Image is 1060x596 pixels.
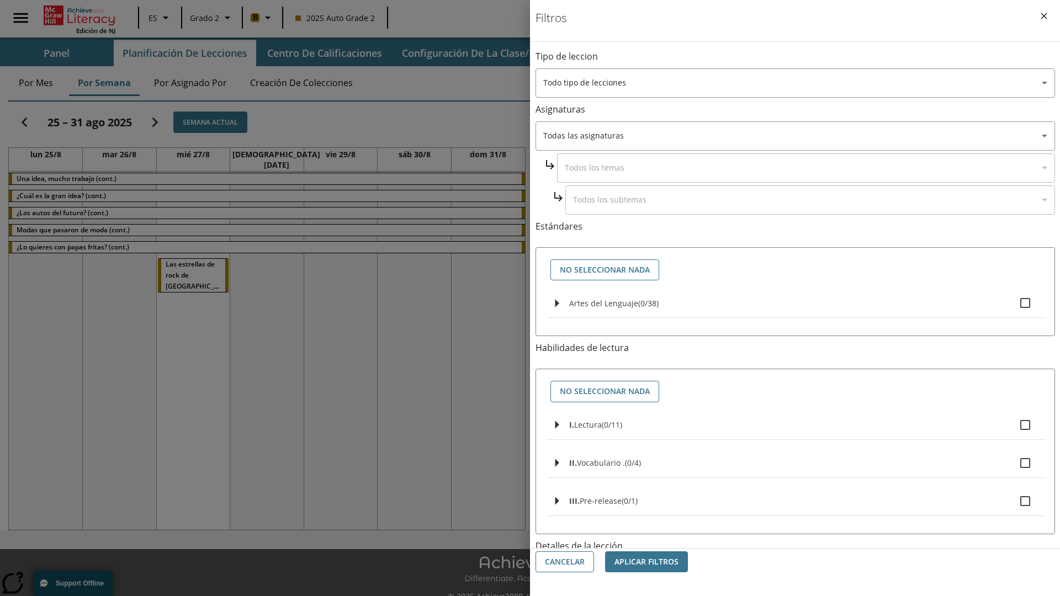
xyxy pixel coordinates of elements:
[536,220,1055,233] p: Estándares
[547,411,1046,525] ul: Seleccione habilidades
[536,11,567,41] h1: Filtros
[536,342,1055,354] p: Habilidades de lectura
[547,289,1046,327] ul: Seleccione estándares
[569,298,638,308] span: Artes del Lenguaje
[574,419,602,430] span: Lectura
[536,103,1055,116] p: Asignaturas
[565,185,1055,215] div: Seleccione una Asignatura
[577,457,625,468] span: Vocabulario .
[1032,4,1056,28] button: Cerrar los filtros del Menú lateral
[545,257,1046,284] div: Seleccione estándares
[638,298,659,308] span: 0 estándares seleccionados/38 estándares en grupo
[545,378,1046,405] div: Seleccione habilidades
[536,551,594,573] button: Cancelar
[605,551,688,573] button: Aplicar Filtros
[550,259,659,281] button: No seleccionar nada
[622,496,638,506] span: 0 estándares seleccionados/1 estándares en grupo
[580,496,622,506] span: Pre-release
[557,153,1055,183] div: Seleccione una Asignatura
[550,381,659,402] button: No seleccionar nada
[569,419,574,430] span: I.
[569,496,580,506] span: III.
[625,457,641,468] span: 0 estándares seleccionados/4 estándares en grupo
[536,540,1055,552] p: Detalles de la lección
[536,121,1055,151] div: Seleccione una Asignatura
[569,457,577,468] span: II.
[536,50,1055,63] p: Tipo de leccion
[536,68,1055,98] div: Seleccione un tipo de lección
[602,419,622,430] span: 0 estándares seleccionados/11 estándares en grupo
